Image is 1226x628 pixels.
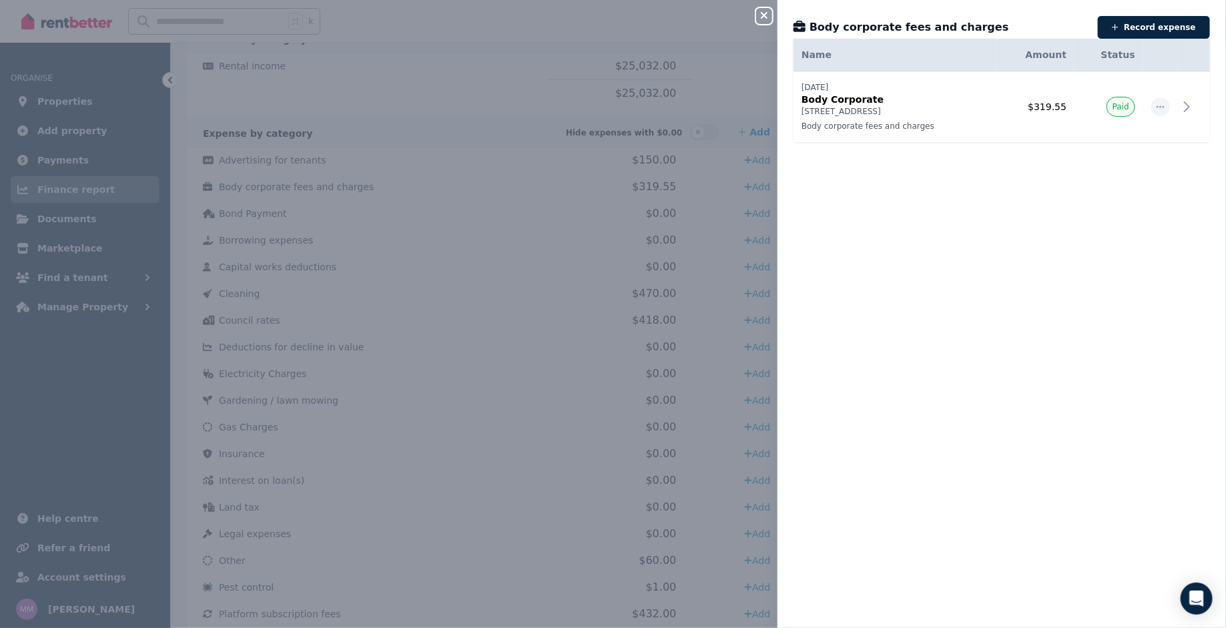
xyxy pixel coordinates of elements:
[1113,101,1129,112] span: Paid
[802,121,988,131] p: Body corporate fees and charges
[802,93,988,106] p: Body Corporate
[802,106,988,117] p: [STREET_ADDRESS]
[794,39,996,71] th: Name
[1075,39,1143,71] th: Status
[1181,583,1213,615] div: Open Intercom Messenger
[802,82,988,93] p: [DATE]
[1098,16,1210,39] button: Record expense
[996,39,1075,71] th: Amount
[810,19,1009,35] span: Body corporate fees and charges
[996,71,1075,143] td: $319.55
